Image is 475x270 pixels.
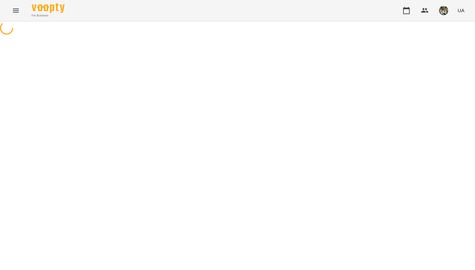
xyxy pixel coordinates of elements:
button: Menu [8,3,24,18]
img: 856b7ccd7d7b6bcc05e1771fbbe895a7.jfif [439,6,448,15]
span: UA [458,7,464,14]
img: Voopty Logo [32,3,65,13]
button: UA [455,4,467,16]
span: For Business [32,13,65,18]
